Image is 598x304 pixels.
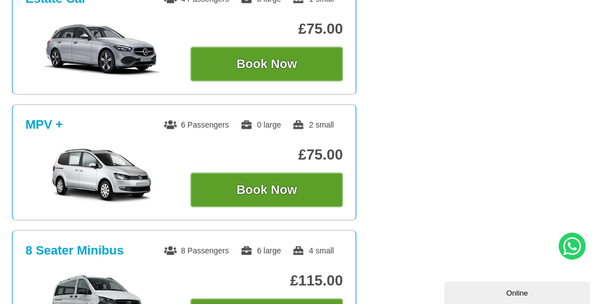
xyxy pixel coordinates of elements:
[292,120,334,129] span: 2 small
[25,148,177,204] img: MPV +
[164,246,229,255] span: 8 Passengers
[190,173,343,207] button: Book Now
[25,243,124,258] h3: 8 Seater Minibus
[25,22,177,78] img: Estate Car
[240,120,281,129] span: 0 large
[25,117,63,132] h3: MPV +
[164,120,229,129] span: 6 Passengers
[444,279,592,304] iframe: chat widget
[190,20,343,38] p: £75.00
[240,246,281,255] span: 6 large
[190,146,343,164] p: £75.00
[292,246,334,255] span: 4 small
[190,272,343,289] p: £115.00
[190,47,343,81] button: Book Now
